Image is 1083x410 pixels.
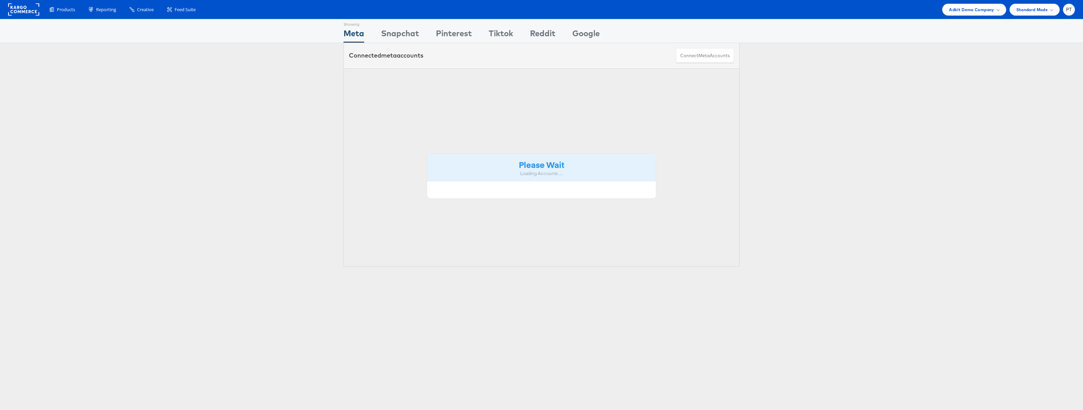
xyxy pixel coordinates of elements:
div: Connected accounts [349,51,423,60]
div: Showing [344,19,364,27]
span: Feed Suite [175,6,196,13]
div: Snapchat [381,27,419,43]
div: Google [572,27,600,43]
span: Standard Mode [1016,6,1048,13]
div: Tiktok [489,27,513,43]
div: Pinterest [436,27,472,43]
div: Loading Accounts .... [432,170,651,177]
span: Reporting [96,6,116,13]
span: meta [381,51,397,59]
div: Meta [344,27,364,43]
span: Products [57,6,75,13]
button: ConnectmetaAccounts [676,48,734,63]
span: Adkit Demo Company [949,6,994,13]
span: Creative [137,6,154,13]
span: PT [1066,7,1072,12]
div: Reddit [530,27,555,43]
strong: Please Wait [519,159,564,170]
span: meta [699,52,710,59]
